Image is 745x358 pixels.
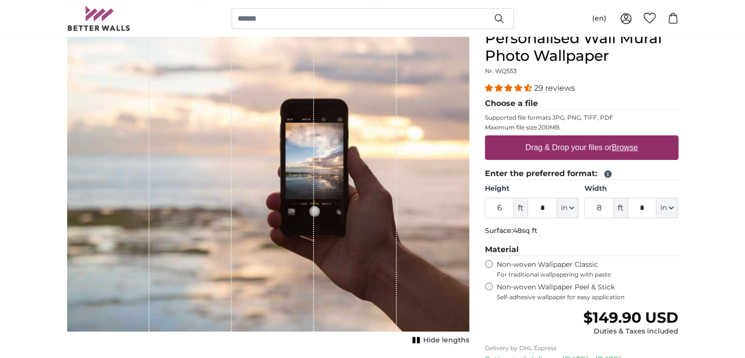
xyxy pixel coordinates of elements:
[497,271,678,279] span: For traditional wallpapering with paste
[614,198,627,218] span: ft
[561,203,567,213] span: in
[485,98,678,110] legend: Choose a file
[497,282,678,301] label: Non-woven Wallpaper Peel & Stick
[485,83,534,93] span: 4.34 stars
[557,198,578,218] button: in
[497,260,678,279] label: Non-woven Wallpaper Classic
[485,244,678,256] legend: Material
[583,308,678,327] span: $149.90 USD
[485,184,578,194] label: Height
[583,327,678,336] div: Duties & Taxes included
[423,335,469,345] span: Hide lengths
[485,67,517,75] span: Nr. WQ553
[485,124,678,131] p: Maximum file size 200MB.
[485,226,678,236] p: Surface:
[485,344,678,352] p: Delivery by DHL Express
[584,10,614,27] button: (en)
[485,114,678,122] p: Supported file formats JPG, PNG, TIFF, PDF
[521,138,641,157] label: Drag & Drop your files or
[584,184,678,194] label: Width
[485,168,678,180] legend: Enter the preferred format:
[656,198,678,218] button: in
[497,293,678,301] span: Self-adhesive wallpaper for easy application
[67,29,469,347] div: 1 of 1
[513,226,537,235] span: 48sq ft
[612,143,638,152] u: Browse
[534,83,575,93] span: 29 reviews
[67,6,131,31] img: Betterwalls
[409,333,469,347] button: Hide lengths
[485,29,678,65] h1: Personalised Wall Mural Photo Wallpaper
[660,203,667,213] span: in
[514,198,528,218] span: ft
